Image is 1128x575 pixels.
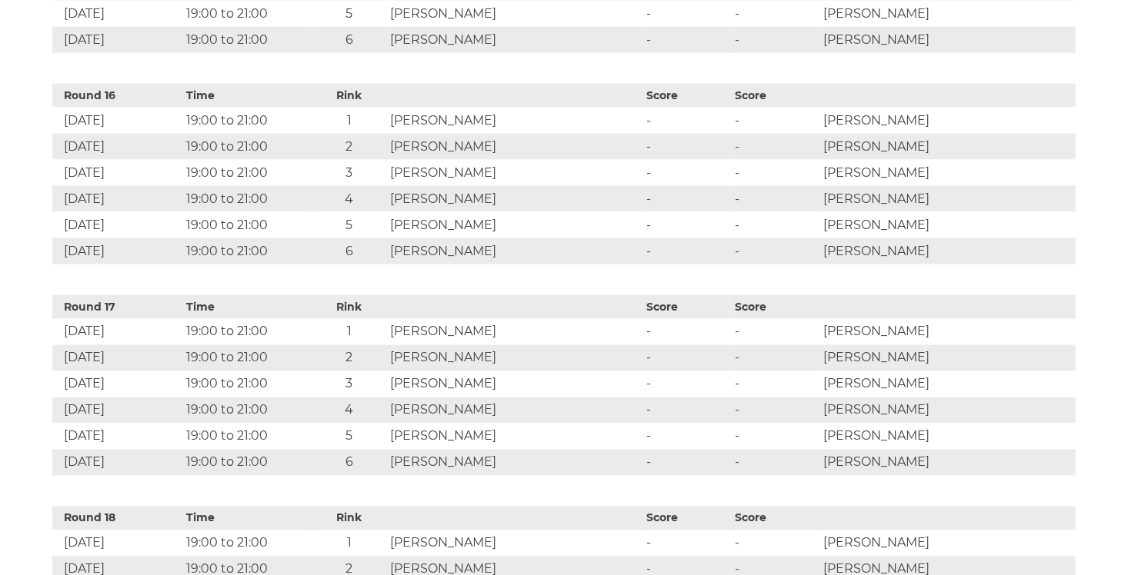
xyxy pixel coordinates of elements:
td: [DATE] [52,238,182,264]
td: 5 [312,212,387,238]
th: Score [642,507,731,530]
td: 1 [312,319,387,345]
td: 19:00 to 21:00 [182,371,312,397]
td: [PERSON_NAME] [819,397,1076,424]
td: - [642,345,731,371]
td: [DATE] [52,212,182,238]
th: Score [731,295,819,319]
td: - [642,371,731,397]
td: [DATE] [52,27,182,53]
td: - [642,186,731,212]
td: [PERSON_NAME] [819,530,1076,557]
td: [PERSON_NAME] [386,134,642,160]
td: [PERSON_NAME] [386,319,642,345]
td: [PERSON_NAME] [819,186,1076,212]
td: 19:00 to 21:00 [182,424,312,450]
td: - [731,371,819,397]
td: 19:00 to 21:00 [182,1,312,27]
td: 4 [312,186,387,212]
td: - [731,450,819,476]
td: - [642,530,731,557]
th: Time [182,507,312,530]
td: - [642,238,731,264]
td: 19:00 to 21:00 [182,345,312,371]
td: [PERSON_NAME] [819,134,1076,160]
td: 6 [312,450,387,476]
td: 2 [312,345,387,371]
td: 19:00 to 21:00 [182,319,312,345]
th: Rink [312,295,387,319]
td: [PERSON_NAME] [819,345,1076,371]
td: 19:00 to 21:00 [182,530,312,557]
td: [PERSON_NAME] [386,186,642,212]
th: Round 18 [52,507,182,530]
td: [PERSON_NAME] [386,450,642,476]
td: [PERSON_NAME] [819,1,1076,27]
td: 3 [312,371,387,397]
td: [PERSON_NAME] [386,345,642,371]
td: [DATE] [52,424,182,450]
td: 19:00 to 21:00 [182,238,312,264]
td: [PERSON_NAME] [819,450,1076,476]
td: 19:00 to 21:00 [182,27,312,53]
td: - [731,345,819,371]
td: 19:00 to 21:00 [182,134,312,160]
td: [PERSON_NAME] [386,160,642,186]
th: Time [182,295,312,319]
td: [DATE] [52,319,182,345]
td: - [642,108,731,134]
td: 3 [312,160,387,186]
td: - [642,319,731,345]
td: 19:00 to 21:00 [182,160,312,186]
td: [PERSON_NAME] [386,27,642,53]
td: - [642,397,731,424]
td: [PERSON_NAME] [386,424,642,450]
td: [PERSON_NAME] [386,1,642,27]
th: Score [731,507,819,530]
td: - [731,530,819,557]
td: [DATE] [52,371,182,397]
td: - [731,108,819,134]
td: - [642,27,731,53]
td: - [731,212,819,238]
td: - [642,450,731,476]
td: - [642,212,731,238]
td: 19:00 to 21:00 [182,108,312,134]
td: - [731,1,819,27]
td: [DATE] [52,450,182,476]
td: [PERSON_NAME] [386,530,642,557]
td: [PERSON_NAME] [386,108,642,134]
td: [PERSON_NAME] [819,212,1076,238]
td: 19:00 to 21:00 [182,397,312,424]
th: Round 17 [52,295,182,319]
td: 1 [312,108,387,134]
td: - [731,134,819,160]
th: Rink [312,507,387,530]
td: [DATE] [52,134,182,160]
td: 2 [312,134,387,160]
td: [PERSON_NAME] [386,397,642,424]
td: 1 [312,530,387,557]
td: 4 [312,397,387,424]
td: [PERSON_NAME] [819,27,1076,53]
td: [PERSON_NAME] [819,238,1076,264]
td: [PERSON_NAME] [819,371,1076,397]
td: - [642,1,731,27]
th: Score [642,295,731,319]
td: - [731,238,819,264]
td: [PERSON_NAME] [386,371,642,397]
td: 5 [312,424,387,450]
td: - [731,319,819,345]
td: [PERSON_NAME] [386,212,642,238]
td: [DATE] [52,345,182,371]
td: [DATE] [52,1,182,27]
th: Score [642,84,731,108]
td: 19:00 to 21:00 [182,212,312,238]
td: - [642,134,731,160]
td: [PERSON_NAME] [819,319,1076,345]
th: Rink [312,84,387,108]
td: [DATE] [52,397,182,424]
td: - [731,160,819,186]
td: [DATE] [52,186,182,212]
td: [DATE] [52,108,182,134]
